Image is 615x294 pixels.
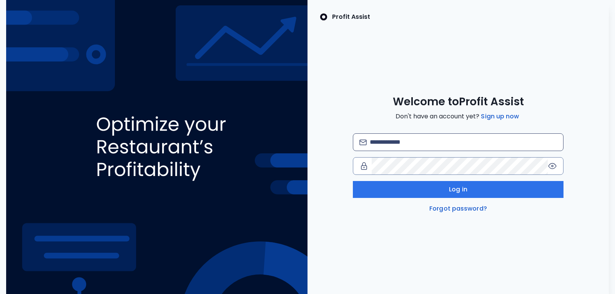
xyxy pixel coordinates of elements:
span: Don't have an account yet? [396,112,520,121]
a: Sign up now [479,112,520,121]
span: Welcome to Profit Assist [393,95,524,109]
img: email [359,140,367,145]
p: Profit Assist [332,12,370,22]
span: Log in [449,185,467,194]
img: SpotOn Logo [320,12,327,22]
a: Forgot password? [428,204,489,213]
button: Log in [353,181,564,198]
